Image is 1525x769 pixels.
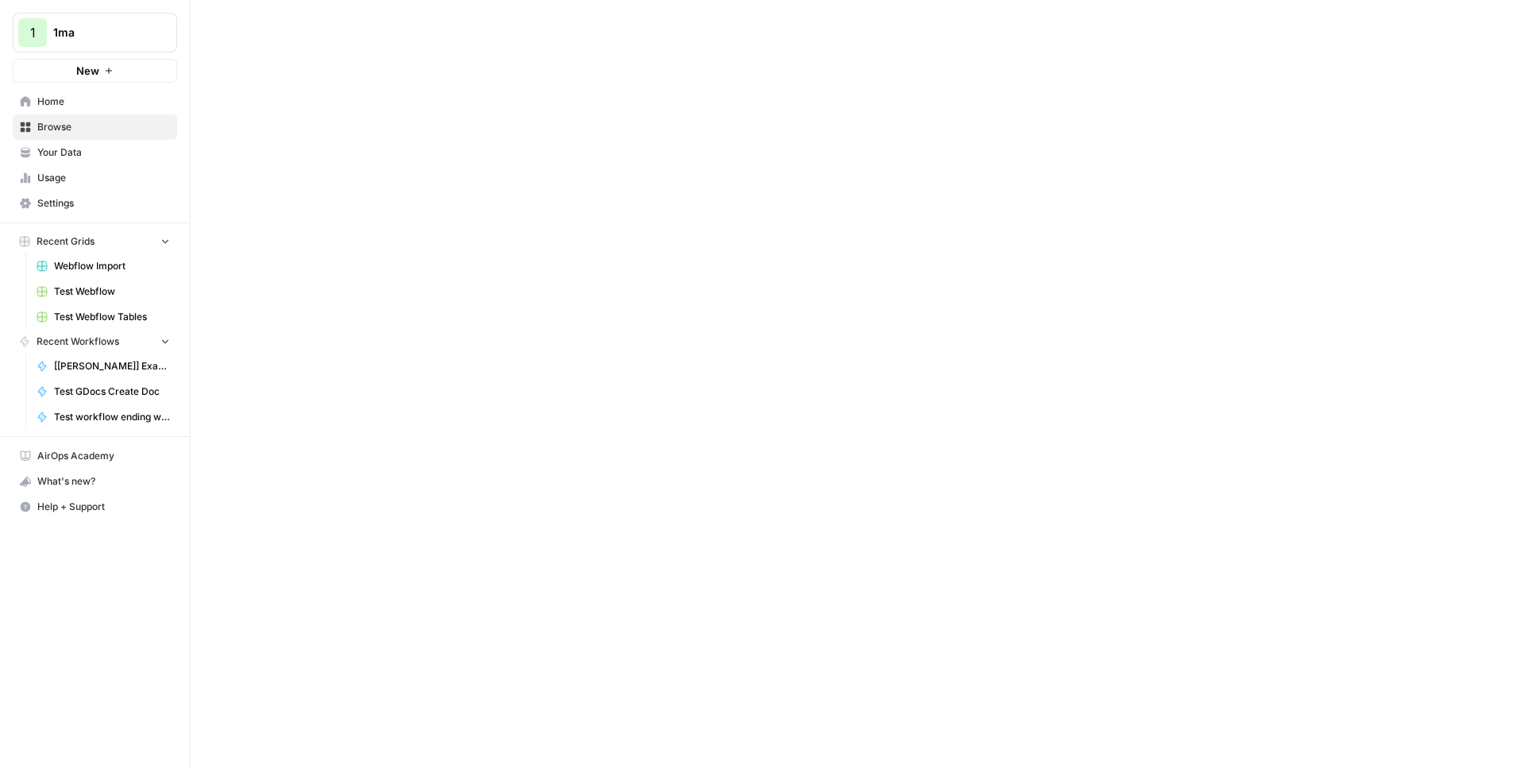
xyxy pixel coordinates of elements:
div: What's new? [14,470,176,493]
a: Settings [13,191,177,216]
button: Help + Support [13,494,177,520]
span: AirOps Academy [37,449,170,463]
a: Home [13,89,177,114]
a: Usage [13,165,177,191]
span: Settings [37,196,170,211]
a: Browse [13,114,177,140]
span: Your Data [37,145,170,160]
a: AirOps Academy [13,443,177,469]
span: 1ma [53,25,149,41]
a: Test GDocs Create Doc [29,379,177,404]
span: New [76,63,99,79]
span: Recent Grids [37,234,95,249]
a: Your Data [13,140,177,165]
span: Test GDocs Create Doc [54,384,170,399]
a: [[PERSON_NAME]] Example of a Webflow post with tables [29,354,177,379]
span: Recent Workflows [37,334,119,349]
span: Webflow Import [54,259,170,273]
span: Test Webflow [54,284,170,299]
span: Help + Support [37,500,170,514]
button: New [13,59,177,83]
button: What's new? [13,469,177,494]
button: Recent Grids [13,230,177,253]
span: [[PERSON_NAME]] Example of a Webflow post with tables [54,359,170,373]
span: 1 [30,23,36,42]
button: Workspace: 1ma [13,13,177,52]
span: Usage [37,171,170,185]
a: Test Webflow [29,279,177,304]
span: Test workflow ending with images [54,410,170,424]
span: Test Webflow Tables [54,310,170,324]
span: Home [37,95,170,109]
a: Test workflow ending with images [29,404,177,430]
span: Browse [37,120,170,134]
a: Test Webflow Tables [29,304,177,330]
a: Webflow Import [29,253,177,279]
button: Recent Workflows [13,330,177,354]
